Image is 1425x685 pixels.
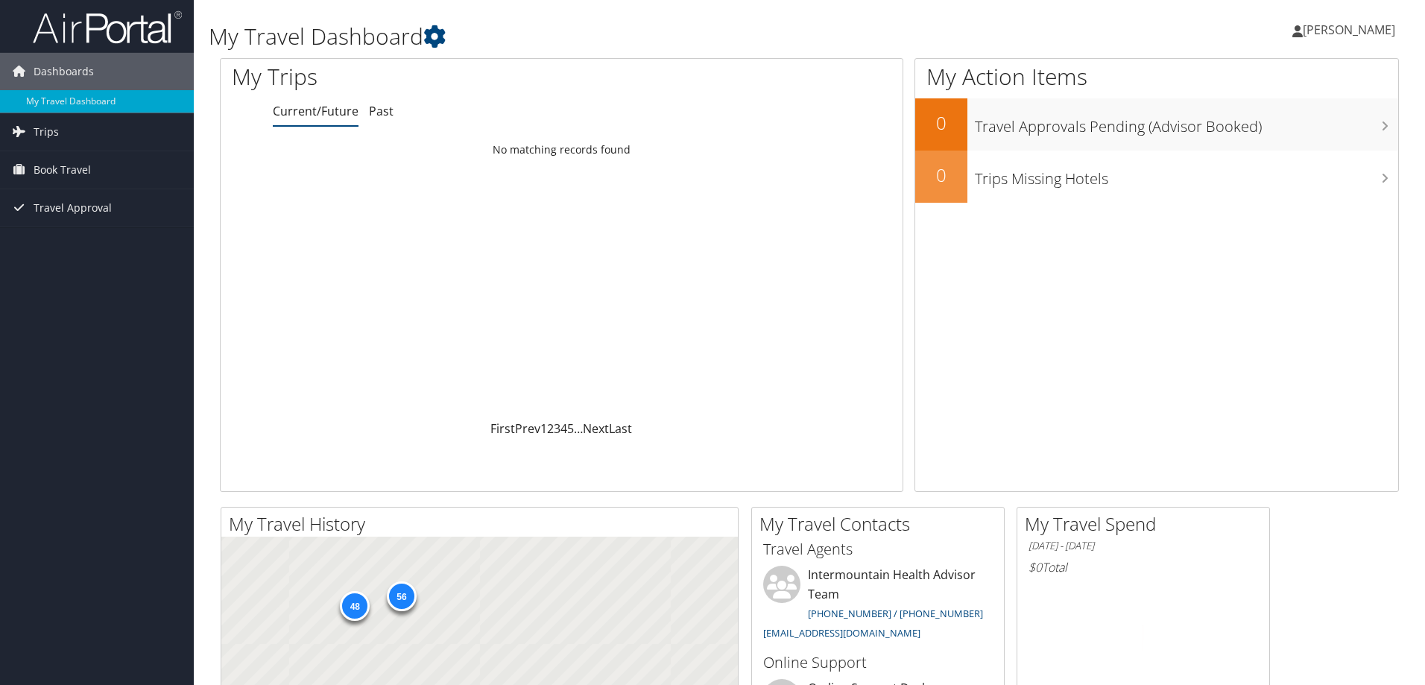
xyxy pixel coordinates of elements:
a: 0Trips Missing Hotels [915,151,1398,203]
td: No matching records found [221,136,903,163]
h2: My Travel History [229,511,738,537]
h1: My Action Items [915,61,1398,92]
h3: Travel Agents [763,539,993,560]
h1: My Trips [232,61,607,92]
img: airportal-logo.png [33,10,182,45]
span: Trips [34,113,59,151]
a: Current/Future [273,103,358,119]
a: Last [609,420,632,437]
a: 2 [547,420,554,437]
h3: Online Support [763,652,993,673]
div: 48 [340,591,370,621]
span: [PERSON_NAME] [1303,22,1395,38]
a: Prev [515,420,540,437]
a: 5 [567,420,574,437]
span: … [574,420,583,437]
a: 0Travel Approvals Pending (Advisor Booked) [915,98,1398,151]
h2: My Travel Contacts [759,511,1004,537]
h3: Travel Approvals Pending (Advisor Booked) [975,109,1398,137]
span: Travel Approval [34,189,112,227]
span: Dashboards [34,53,94,90]
li: Intermountain Health Advisor Team [756,566,1000,645]
div: 56 [386,581,416,611]
a: [PHONE_NUMBER] / [PHONE_NUMBER] [808,607,983,620]
a: Past [369,103,394,119]
a: 4 [560,420,567,437]
span: $0 [1029,559,1042,575]
a: [PERSON_NAME] [1292,7,1410,52]
h2: 0 [915,110,967,136]
h6: Total [1029,559,1258,575]
h2: My Travel Spend [1025,511,1269,537]
a: Next [583,420,609,437]
a: First [490,420,515,437]
h1: My Travel Dashboard [209,21,1010,52]
a: [EMAIL_ADDRESS][DOMAIN_NAME] [763,626,920,640]
h6: [DATE] - [DATE] [1029,539,1258,553]
a: 3 [554,420,560,437]
span: Book Travel [34,151,91,189]
h2: 0 [915,162,967,188]
a: 1 [540,420,547,437]
h3: Trips Missing Hotels [975,161,1398,189]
